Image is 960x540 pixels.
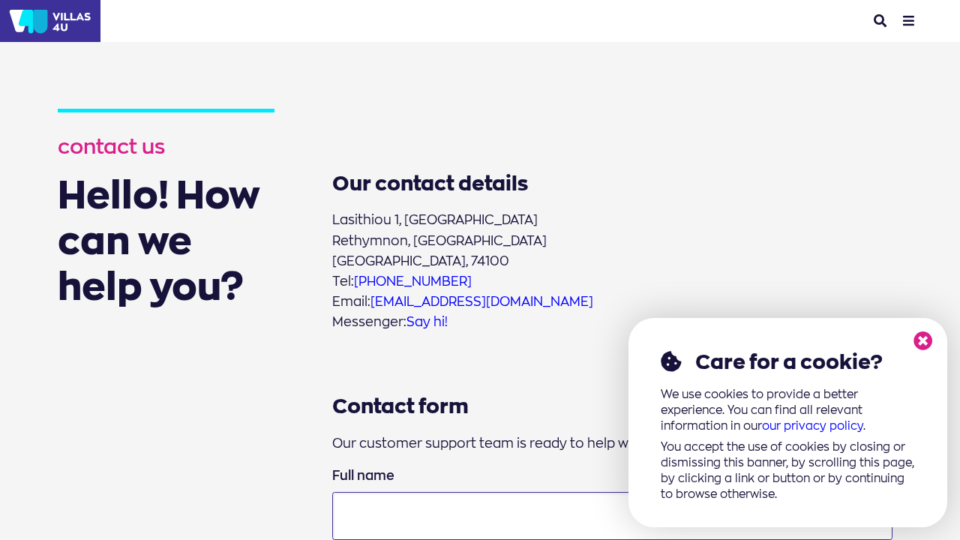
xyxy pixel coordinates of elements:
[661,439,916,502] p: You accept the use of cookies by closing or dismissing this banner, by scrolling this page, by cl...
[661,349,916,374] h2: Care for a cookie?
[762,418,863,433] a: our privacy policy
[332,393,893,419] h2: Contact form
[354,273,472,289] a: [PHONE_NUMBER]
[332,466,893,486] label: Full name
[661,387,916,434] p: We use cookies to provide a better experience. You can find all relevant information in our .
[332,170,893,196] h2: Our contact details
[58,109,274,158] h1: contact us
[332,209,893,331] address: Lasithiou 1, [GEOGRAPHIC_DATA] Rethymnon, [GEOGRAPHIC_DATA] [GEOGRAPHIC_DATA], 74100 Tel: Email: ...
[58,172,274,310] div: Hello! How can we help you?
[332,433,893,453] p: Our customer support team is ready to help with your inquiries.
[370,293,593,309] a: [EMAIL_ADDRESS][DOMAIN_NAME]
[406,313,448,329] a: Say hi!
